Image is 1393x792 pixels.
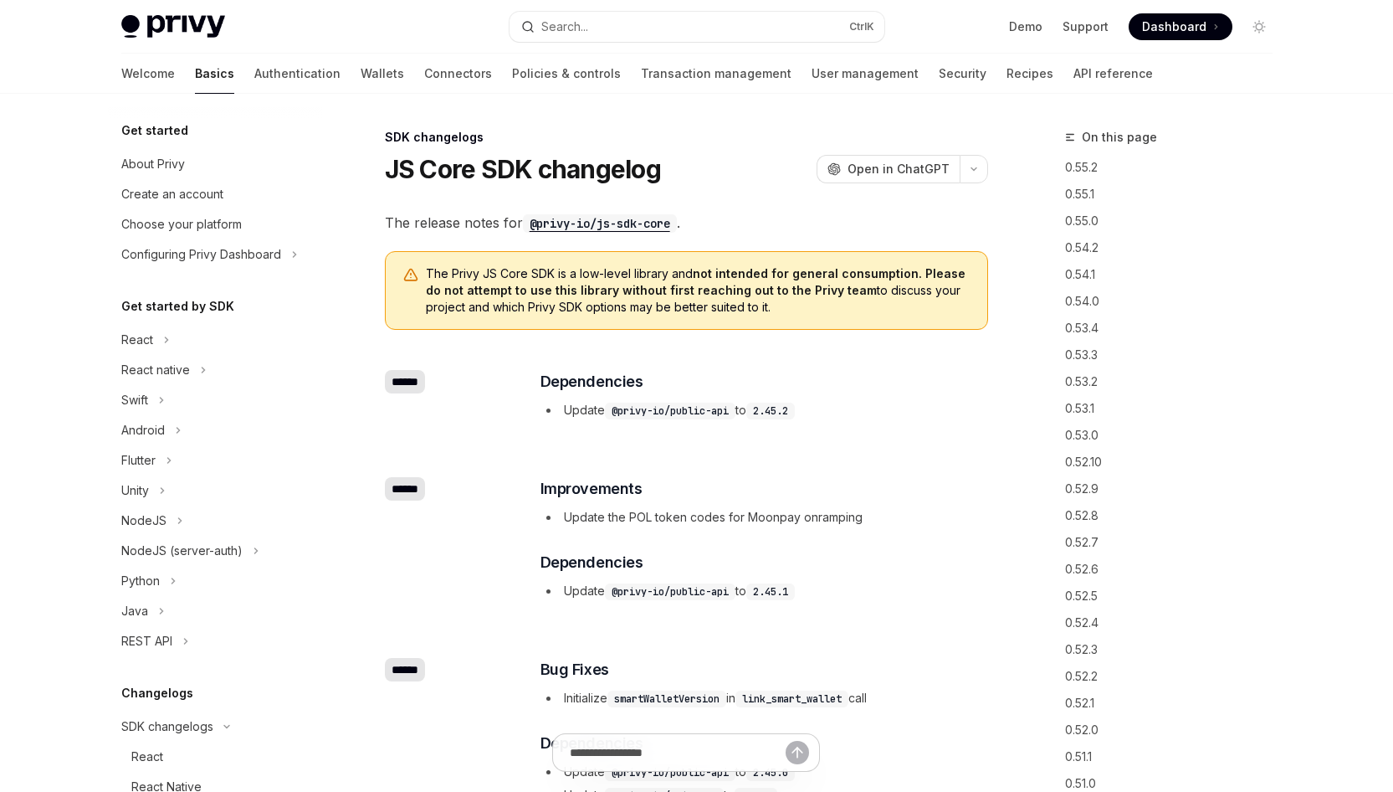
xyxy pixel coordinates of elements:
[121,683,193,703] h5: Changelogs
[540,688,986,708] li: Initialize in call
[848,161,950,177] span: Open in ChatGPT
[254,54,341,94] a: Authentication
[1065,609,1286,636] a: 0.52.4
[121,360,190,380] div: React native
[1065,743,1286,770] a: 0.51.1
[641,54,791,94] a: Transaction management
[746,584,795,600] code: 2.45.1
[1065,502,1286,529] a: 0.52.8
[121,330,153,350] div: React
[605,403,735,419] code: @privy-io/public-api
[1065,342,1286,368] a: 0.53.3
[1065,556,1286,583] a: 0.52.6
[121,121,188,141] h5: Get started
[523,214,677,233] code: @privy-io/js-sdk-core
[121,244,281,265] div: Configuring Privy Dashboard
[121,420,165,440] div: Android
[108,179,322,209] a: Create an account
[361,54,404,94] a: Wallets
[605,584,735,600] code: @privy-io/public-api
[121,154,185,174] div: About Privy
[426,265,970,316] span: The Privy JS Core SDK is a low-level library and to discuss your project and which Privy SDK opti...
[195,54,234,94] a: Basics
[1065,690,1286,717] a: 0.52.1
[1065,315,1286,342] a: 0.53.4
[121,54,175,94] a: Welcome
[512,54,621,94] a: Policies & controls
[1246,13,1273,40] button: Toggle dark mode
[1065,476,1286,502] a: 0.52.9
[1065,261,1286,288] a: 0.54.1
[121,450,156,471] div: Flutter
[1065,154,1286,181] a: 0.55.2
[540,581,986,601] li: Update to
[523,214,677,231] a: @privy-io/js-sdk-core
[108,742,322,772] a: React
[402,267,419,284] svg: Warning
[121,571,160,591] div: Python
[121,511,166,531] div: NodeJS
[1065,368,1286,395] a: 0.53.2
[385,129,988,146] div: SDK changelogs
[1065,395,1286,422] a: 0.53.1
[426,266,965,297] strong: not intended for general consumption. Please do not attempt to use this library without first rea...
[746,403,795,419] code: 2.45.2
[540,400,986,420] li: Update to
[121,601,148,621] div: Java
[1006,54,1053,94] a: Recipes
[786,741,809,764] button: Send message
[121,296,234,316] h5: Get started by SDK
[1142,18,1206,35] span: Dashboard
[121,390,148,410] div: Swift
[1065,449,1286,476] a: 0.52.10
[735,691,848,707] code: link_smart_wallet
[1082,127,1157,147] span: On this page
[607,691,726,707] code: smartWalletVersion
[108,149,322,179] a: About Privy
[1065,234,1286,261] a: 0.54.2
[540,507,986,527] li: Update the POL token codes for Moonpay onramping
[1065,181,1286,208] a: 0.55.1
[1065,422,1286,449] a: 0.53.0
[131,747,163,767] div: React
[1065,717,1286,743] a: 0.52.0
[1065,583,1286,609] a: 0.52.5
[1065,529,1286,556] a: 0.52.7
[540,551,643,574] span: Dependencies
[385,154,661,184] h1: JS Core SDK changelog
[1065,636,1286,663] a: 0.52.3
[540,658,609,681] span: Bug Fixes
[1063,18,1109,35] a: Support
[1009,18,1042,35] a: Demo
[121,481,149,501] div: Unity
[121,15,225,39] img: light logo
[121,717,213,737] div: SDK changelogs
[108,209,322,239] a: Choose your platform
[385,211,988,234] span: The release notes for .
[1129,13,1232,40] a: Dashboard
[541,17,588,37] div: Search...
[812,54,919,94] a: User management
[939,54,986,94] a: Security
[540,477,643,501] span: Improvements
[510,12,884,42] button: Search...CtrlK
[1065,208,1286,234] a: 0.55.0
[849,20,874,33] span: Ctrl K
[424,54,492,94] a: Connectors
[121,214,242,234] div: Choose your platform
[1065,288,1286,315] a: 0.54.0
[1073,54,1153,94] a: API reference
[1065,663,1286,690] a: 0.52.2
[121,631,172,651] div: REST API
[540,370,643,393] span: Dependencies
[121,184,223,204] div: Create an account
[121,541,243,561] div: NodeJS (server-auth)
[817,155,960,183] button: Open in ChatGPT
